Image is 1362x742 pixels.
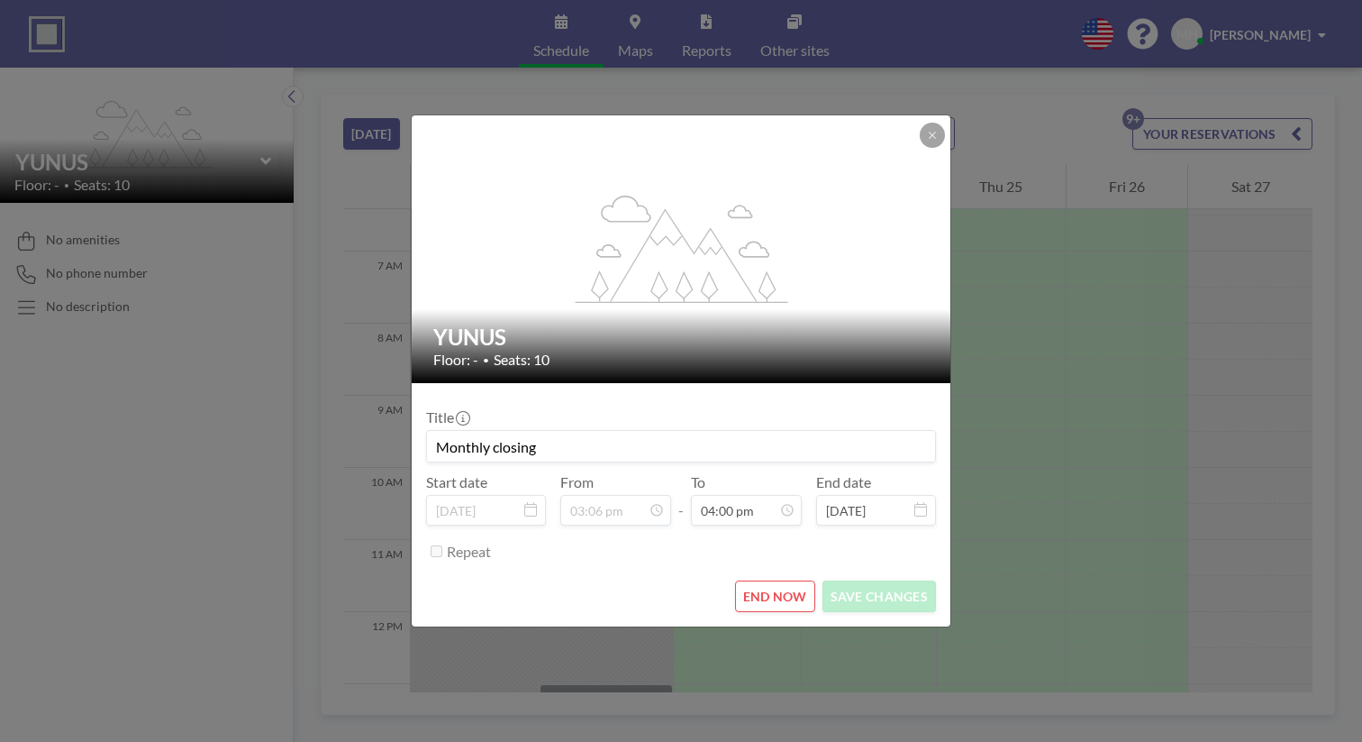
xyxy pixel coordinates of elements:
[433,324,931,351] h2: YUNUS
[426,473,487,491] label: Start date
[433,351,478,369] span: Floor: -
[816,473,871,491] label: End date
[426,408,468,426] label: Title
[560,473,594,491] label: From
[494,351,549,369] span: Seats: 10
[691,473,705,491] label: To
[735,581,815,612] button: END NOW
[576,194,788,302] g: flex-grow: 1.2;
[678,480,684,519] span: -
[427,431,935,462] input: (No title)
[483,353,489,367] span: •
[447,543,491,561] label: Repeat
[822,581,936,612] button: SAVE CHANGES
